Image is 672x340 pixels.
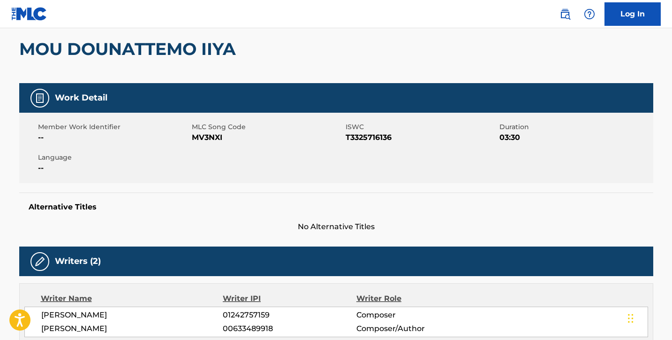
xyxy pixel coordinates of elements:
span: Duration [499,122,651,132]
div: Help [580,5,599,23]
span: MLC Song Code [192,122,343,132]
span: -- [38,162,189,174]
span: 01242757159 [223,309,356,321]
span: Language [38,153,189,162]
img: MLC Logo [11,7,47,21]
iframe: Chat Widget [625,295,672,340]
h5: Work Detail [55,93,107,103]
span: 03:30 [499,132,651,143]
span: -- [38,132,189,143]
span: T3325716136 [346,132,497,143]
div: Writer IPI [223,293,356,304]
span: MV3NXI [192,132,343,143]
span: Composer [356,309,478,321]
div: Writer Role [356,293,478,304]
div: Drag [628,304,634,332]
a: Public Search [556,5,574,23]
img: help [584,8,595,20]
div: Writer Name [41,293,223,304]
h5: Writers (2) [55,256,101,267]
h2: MOU DOUNATTEMO IIYA [19,39,241,60]
span: [PERSON_NAME] [41,309,223,321]
span: ISWC [346,122,497,132]
img: Writers [34,256,45,267]
a: Log In [604,2,661,26]
span: No Alternative Titles [19,221,653,232]
span: Composer/Author [356,323,478,334]
span: 00633489918 [223,323,356,334]
img: search [559,8,571,20]
img: Work Detail [34,93,45,104]
span: Member Work Identifier [38,122,189,132]
span: [PERSON_NAME] [41,323,223,334]
h5: Alternative Titles [29,202,644,212]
